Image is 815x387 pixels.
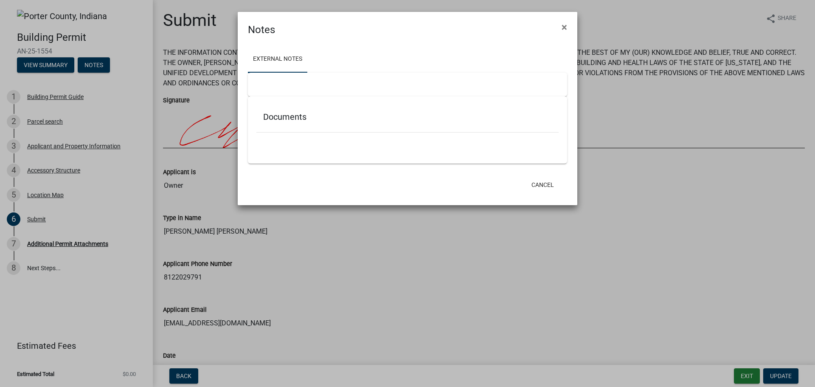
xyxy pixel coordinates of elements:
[525,177,561,192] button: Cancel
[248,22,275,37] h4: Notes
[248,46,307,73] a: External Notes
[562,21,567,33] span: ×
[263,112,552,122] h5: Documents
[555,15,574,39] button: Close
